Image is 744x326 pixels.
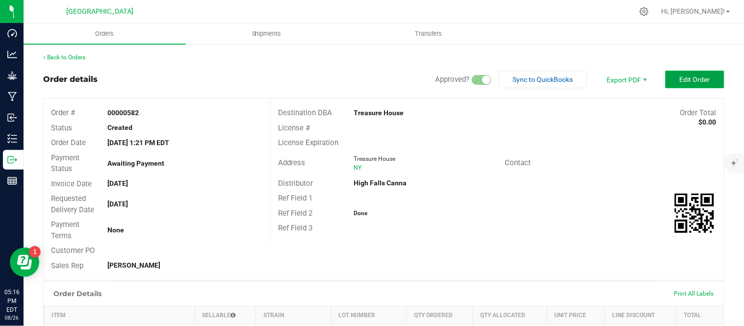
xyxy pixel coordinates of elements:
strong: Treasure House [354,109,404,117]
strong: None [108,226,125,234]
th: Lot Number [331,306,407,325]
th: Qty Allocated [473,306,547,325]
span: Print All Labels [674,290,714,297]
span: Distributor [278,179,313,188]
strong: [PERSON_NAME] [108,261,161,269]
span: Treasure House [354,155,395,162]
span: Order # [51,108,75,117]
inline-svg: Grow [7,71,17,80]
div: Order details [43,74,98,85]
span: Transfers [402,29,456,38]
th: Qty Ordered [407,306,473,325]
strong: 00000582 [108,109,139,117]
qrcode: 00000582 [675,194,714,233]
span: Ref Field 3 [278,224,312,232]
span: Approved? [435,75,469,84]
span: Order Date [51,138,86,147]
li: Export PDF [597,71,656,88]
strong: Done [354,210,367,217]
span: Contact [505,158,531,167]
th: Sellable [195,306,256,325]
h1: Order Details [53,290,102,298]
span: Invoice Date [51,179,92,188]
span: NY [354,164,361,171]
button: Edit Order [666,71,724,88]
strong: $0.00 [699,118,717,126]
inline-svg: Reports [7,176,17,186]
span: License Expiration [278,138,338,147]
th: Unit Price [547,306,605,325]
span: [GEOGRAPHIC_DATA] [67,7,134,16]
inline-svg: Inbound [7,113,17,123]
span: Edit Order [680,75,710,83]
th: Strain [256,306,331,325]
inline-svg: Outbound [7,155,17,165]
a: Back to Orders [43,54,85,61]
span: Hi, [PERSON_NAME]! [662,7,725,15]
span: Customer PO [51,246,95,255]
p: 05:16 PM EDT [4,288,19,314]
inline-svg: Analytics [7,50,17,59]
th: Line Discount [605,306,676,325]
strong: [DATE] [108,179,128,187]
th: Item [44,306,195,325]
span: Sales Rep [51,261,83,270]
span: Address [278,158,305,167]
span: Destination DBA [278,108,332,117]
span: Ref Field 2 [278,209,312,218]
strong: [DATE] [108,200,128,208]
button: Sync to QuickBooks [499,71,587,88]
inline-svg: Manufacturing [7,92,17,101]
span: Status [51,124,72,132]
th: Total [676,306,724,325]
span: Ref Field 1 [278,194,312,202]
span: Payment Terms [51,220,79,240]
span: Payment Status [51,153,79,174]
inline-svg: Dashboard [7,28,17,38]
a: Transfers [348,24,510,44]
span: Orders [82,29,127,38]
span: Requested Delivery Date [51,194,94,214]
span: Sync to QuickBooks [513,75,573,83]
span: License # [278,124,310,132]
p: 08/26 [4,314,19,322]
span: Shipments [239,29,295,38]
span: Order Total [680,108,717,117]
strong: Created [108,124,133,131]
strong: High Falls Canna [354,179,407,187]
inline-svg: Inventory [7,134,17,144]
strong: Awaiting Payment [108,159,165,167]
iframe: Resource center [10,248,39,277]
a: Orders [24,24,186,44]
strong: [DATE] 1:21 PM EDT [108,139,170,147]
div: Manage settings [638,7,650,16]
iframe: Resource center unread badge [29,246,41,258]
a: Shipments [186,24,348,44]
img: Scan me! [675,194,714,233]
